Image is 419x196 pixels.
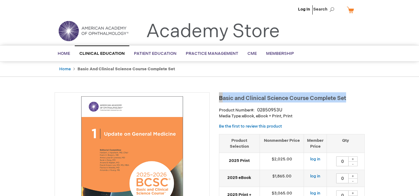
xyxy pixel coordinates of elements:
[134,51,176,56] span: Patient Education
[327,134,364,153] th: Qty
[260,170,304,187] td: $1,865.00
[219,124,282,129] a: Be the first to review this product
[219,95,346,102] span: Basic and Clinical Science Course Complete Set
[260,134,304,153] th: Nonmember Price
[186,51,238,56] span: Practice Management
[348,156,358,162] div: +
[257,107,282,113] div: 02850953U
[222,175,256,181] strong: 2025 eBook
[348,190,358,196] div: +
[310,157,320,162] a: log in
[219,114,242,119] strong: Media Type:
[146,20,280,43] a: Academy Store
[219,108,255,113] strong: Product Number
[348,178,358,183] div: -
[310,174,320,179] a: log in
[58,51,70,56] span: Home
[336,156,349,166] input: Qty
[247,51,257,56] span: CME
[59,67,71,72] a: Home
[219,134,260,153] th: Product Selection
[348,161,358,166] div: -
[304,134,327,153] th: Member Price
[79,51,125,56] span: Clinical Education
[336,173,349,183] input: Qty
[222,158,256,164] strong: 2025 Print
[348,173,358,179] div: +
[266,51,294,56] span: Membership
[219,113,365,119] p: eBook, eBook + Print, Print
[298,7,310,12] a: Log In
[260,153,304,170] td: $2,025.00
[310,191,320,196] a: log in
[78,67,175,72] strong: Basic and Clinical Science Course Complete Set
[313,3,337,15] span: Search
